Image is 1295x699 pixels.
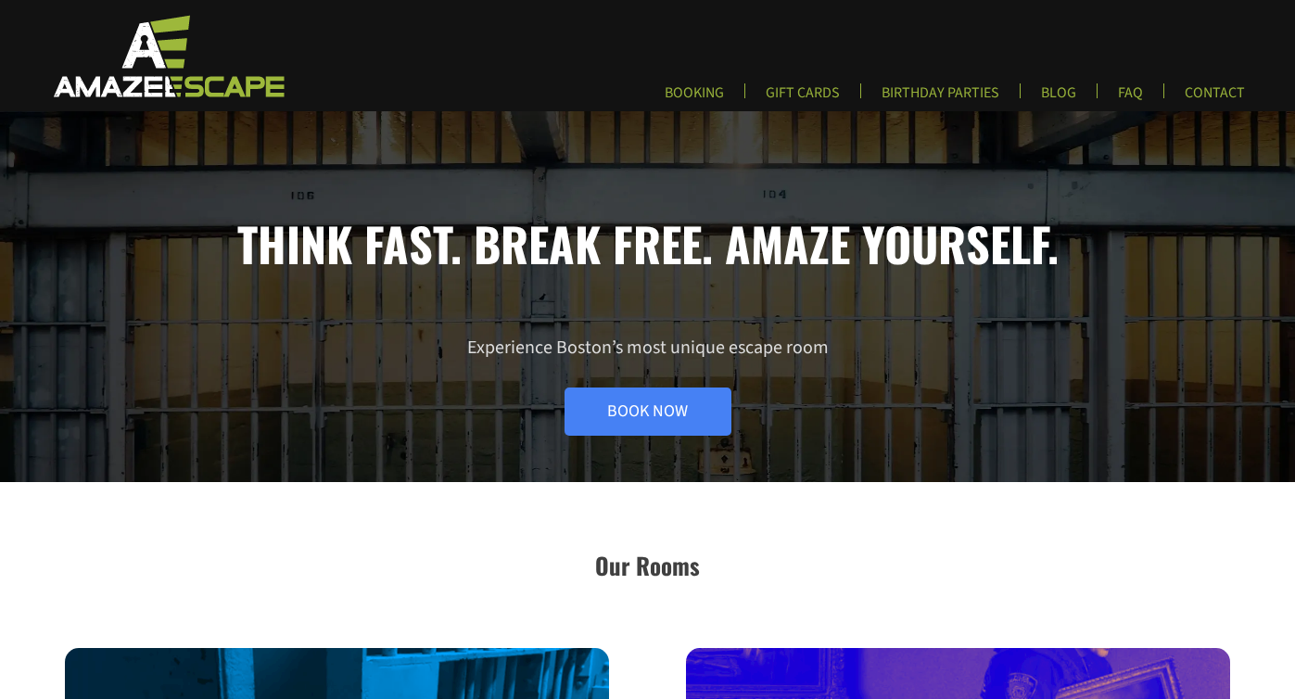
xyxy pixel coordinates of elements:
[65,215,1230,271] h1: Think fast. Break free. Amaze yourself.
[1026,83,1091,114] a: BLOG
[65,336,1230,436] p: Experience Boston’s most unique escape room
[30,13,304,98] img: Escape Room Game in Boston Area
[1103,83,1158,114] a: FAQ
[650,83,739,114] a: BOOKING
[867,83,1014,114] a: BIRTHDAY PARTIES
[751,83,855,114] a: GIFT CARDS
[1170,83,1260,114] a: CONTACT
[565,388,731,436] a: Book Now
